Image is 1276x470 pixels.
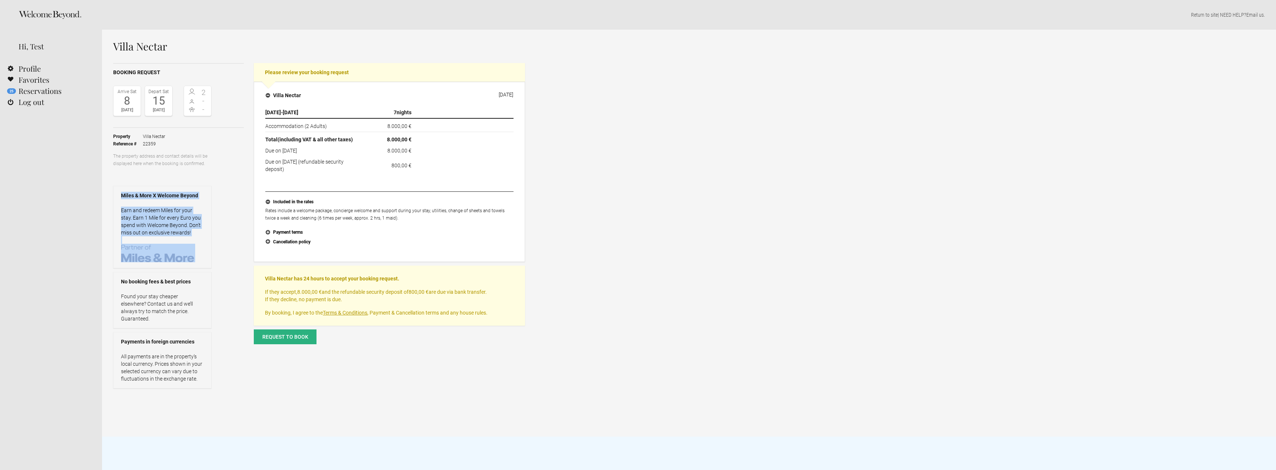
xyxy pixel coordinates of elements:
[1191,12,1218,18] a: Return to site
[147,88,170,95] div: Depart Sat
[121,353,204,382] p: All payments are in the property’s local currency. Prices shown in your selected currency can var...
[409,289,429,295] flynt-currency: 800,00 €
[387,123,411,129] flynt-currency: 8.000,00 €
[265,132,365,145] th: Total
[113,152,211,167] p: The property address and contact details will be displayed here when the booking is confirmed.
[1246,12,1264,18] a: Email us
[265,145,365,156] td: Due on [DATE]
[265,109,281,115] span: [DATE]
[198,89,210,96] span: 2
[19,41,91,52] div: Hi, Test
[143,140,165,148] span: 22359
[115,106,139,114] div: [DATE]
[121,244,195,262] img: Miles & More
[147,106,170,114] div: [DATE]
[323,310,367,316] a: Terms & Conditions
[198,97,210,105] span: -
[121,207,201,236] a: Earn and redeem Miles for your stay. Earn 1 Mile for every Euro you spend with Welcome Beyond. Do...
[266,92,301,99] h4: Villa Nectar
[121,293,204,322] p: Found your stay cheaper elsewhere? Contact us and we’ll always try to match the price. Guaranteed.
[121,338,204,345] strong: Payments in foreign currencies
[254,329,316,344] button: Request to book
[113,11,1265,19] p: | NEED HELP? .
[254,63,525,82] h2: Please review your booking request
[265,107,365,118] th: -
[265,207,514,222] p: Rates include a welcome package, concierge welcome and support during your stay, utilities, chang...
[265,309,514,316] p: By booking, I agree to the , Payment & Cancellation terms and any house rules.
[113,133,143,140] strong: Property
[262,334,308,340] span: Request to book
[265,288,514,303] p: If they accept, and the refundable security deposit of are due via bank transfer. If they decline...
[265,228,514,237] button: Payment terms
[297,289,322,295] flynt-currency: 8.000,00 €
[265,197,514,207] button: Included in the rates
[499,92,513,98] div: [DATE]
[113,140,143,148] strong: Reference #
[113,41,525,52] h1: Villa Nectar
[198,106,210,113] span: -
[113,69,244,76] h2: Booking request
[278,137,353,142] span: (including VAT & all other taxes)
[121,278,204,285] strong: No booking fees & best prices
[260,88,519,103] button: Villa Nectar [DATE]
[387,137,411,142] flynt-currency: 8.000,00 €
[115,95,139,106] div: 8
[115,88,139,95] div: Arrive Sat
[365,107,414,118] th: nights
[7,88,16,94] flynt-notification-badge: 25
[394,109,397,115] span: 7
[265,156,365,173] td: Due on [DATE] (refundable security deposit)
[265,237,514,247] button: Cancellation policy
[121,192,204,199] strong: Miles & More X Welcome Beyond
[265,276,399,282] strong: Villa Nectar has 24 hours to accept your booking request.
[391,162,411,168] flynt-currency: 800,00 €
[143,133,165,140] span: Villa Nectar
[283,109,298,115] span: [DATE]
[387,148,411,154] flynt-currency: 8.000,00 €
[147,95,170,106] div: 15
[265,118,365,132] td: Accommodation (2 Adults)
